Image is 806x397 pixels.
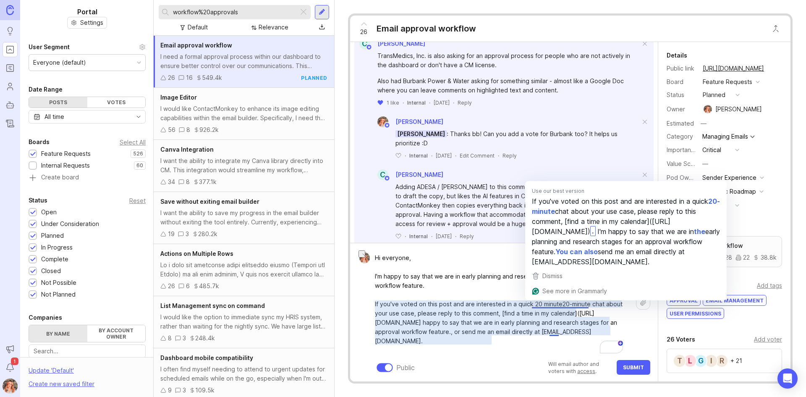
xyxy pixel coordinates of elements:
[387,99,399,106] p: 1 like
[186,229,189,239] div: 3
[133,150,143,157] p: 526
[160,313,327,331] div: I would like the option to immediate sync my HRIS system, rather than waiting for the nightly syn...
[186,177,190,187] div: 8
[777,368,798,389] div: Open Intercom Messenger
[67,17,107,29] a: Settings
[667,77,696,87] div: Board
[173,8,295,17] input: Search...
[154,140,334,192] a: Canva IntegrationI want the ability to integrate my Canva library directly into CM. This integrat...
[700,63,767,74] a: [URL][DOMAIN_NAME]
[754,335,782,344] div: Add voter
[395,129,640,148] div: : Thanks bb! Can you add a vote for Burbank too? It helps us prioritize :D
[160,365,327,383] div: I often find myself needing to attend to urgent updates for scheduled emails while on the go, esp...
[377,51,640,70] div: TransMedics, Inc. is also asking for an approval process for people who are not actively in the d...
[29,325,87,342] label: By name
[377,40,425,47] span: [PERSON_NAME]
[502,152,517,159] div: Reply
[702,173,756,182] div: Sender Experience
[154,192,334,244] a: Save without exiting email builderI want the ability to save my progress in the email builder wit...
[199,125,219,134] div: 926.2k
[168,334,172,343] div: 8
[703,77,752,87] div: Feature Requests
[186,73,193,82] div: 16
[704,354,718,368] div: I
[3,379,18,394] button: Bronwen W
[168,73,175,82] div: 26
[160,42,232,49] span: Email approval workflow
[160,104,327,123] div: I would like ContactMonkey to enhance its image editing capabilities within the email builder. Sp...
[29,313,62,323] div: Companies
[667,105,696,114] div: Owner
[195,386,215,395] div: 109.5k
[409,152,428,159] div: Internal
[41,149,91,158] div: Feature Requests
[29,195,47,205] div: Status
[667,334,695,344] div: 26 Voters
[372,116,443,127] a: Bronwen W[PERSON_NAME]
[44,112,64,121] div: All time
[498,152,499,159] div: ·
[41,255,68,264] div: Complete
[667,64,696,73] div: Public link
[384,175,390,181] img: member badge
[667,90,696,100] div: Status
[183,334,186,343] div: 3
[136,162,143,169] p: 60
[168,386,172,395] div: 9
[34,347,141,356] input: Search...
[3,342,18,357] button: Announcements
[41,243,73,252] div: In Progress
[199,281,219,291] div: 485.7k
[154,36,334,88] a: Email approval workflowI need a formal approval process within our dashboard to ensure better con...
[77,7,97,17] h1: Portal
[395,182,640,229] div: Adding ADESA / [PERSON_NAME] to this comment! [PERSON_NAME] uses Google Docs to draft the copy, b...
[354,38,425,49] a: C[PERSON_NAME]
[757,281,782,290] div: Add tags
[375,116,391,127] img: Bronwen W
[160,354,253,361] span: Dashboard mobile compatibility
[735,255,750,260] div: 22
[29,174,146,182] a: Create board
[41,290,76,299] div: Not Planned
[186,281,190,291] div: 6
[384,122,390,129] img: member badge
[41,161,90,170] div: Internal Requests
[160,208,327,227] div: I want the ability to save my progress in the email builder without exiting the tool entirely. Cu...
[183,386,186,395] div: 3
[460,152,495,159] div: Edit Comment
[667,132,696,141] div: Category
[154,244,334,296] a: Actions on Multiple RowsLo i dolo sit ametconse adipi elitseddo eiusmo (Tempori utl Etdolo) ma al...
[405,152,406,159] div: ·
[617,360,650,375] button: Submit
[703,90,725,100] div: planned
[160,156,327,175] div: I want the ability to integrate my Canva library directly into CM. This integration would streaml...
[405,233,406,240] div: ·
[29,366,74,379] div: Update ' Default '
[673,354,686,368] div: T
[33,58,86,67] div: Everyone (default)
[436,152,452,159] time: [DATE]
[753,255,777,260] div: 38.8k
[11,358,18,365] span: 1
[3,42,18,57] a: Portal
[377,76,640,95] div: Also had Burbank Power & Water asking for something similar - almost like a Google Doc where you ...
[160,250,233,257] span: Actions on Multiple Rows
[359,38,370,49] div: C
[370,250,636,358] textarea: To enrich screen reader interactions, please activate Accessibility in Grammarly extension settings
[87,325,146,342] label: By account owner
[168,177,175,187] div: 34
[6,5,14,15] img: Canny Home
[301,74,327,82] div: planned
[168,125,175,134] div: 56
[667,50,687,60] div: Details
[623,364,644,371] span: Submit
[577,368,595,374] a: access
[455,152,456,159] div: ·
[41,208,57,217] div: Open
[3,79,18,94] a: Users
[87,97,146,108] div: Votes
[715,105,762,114] div: [PERSON_NAME]
[3,116,18,131] a: Changelog
[703,295,766,305] div: email management
[29,84,63,95] div: Date Range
